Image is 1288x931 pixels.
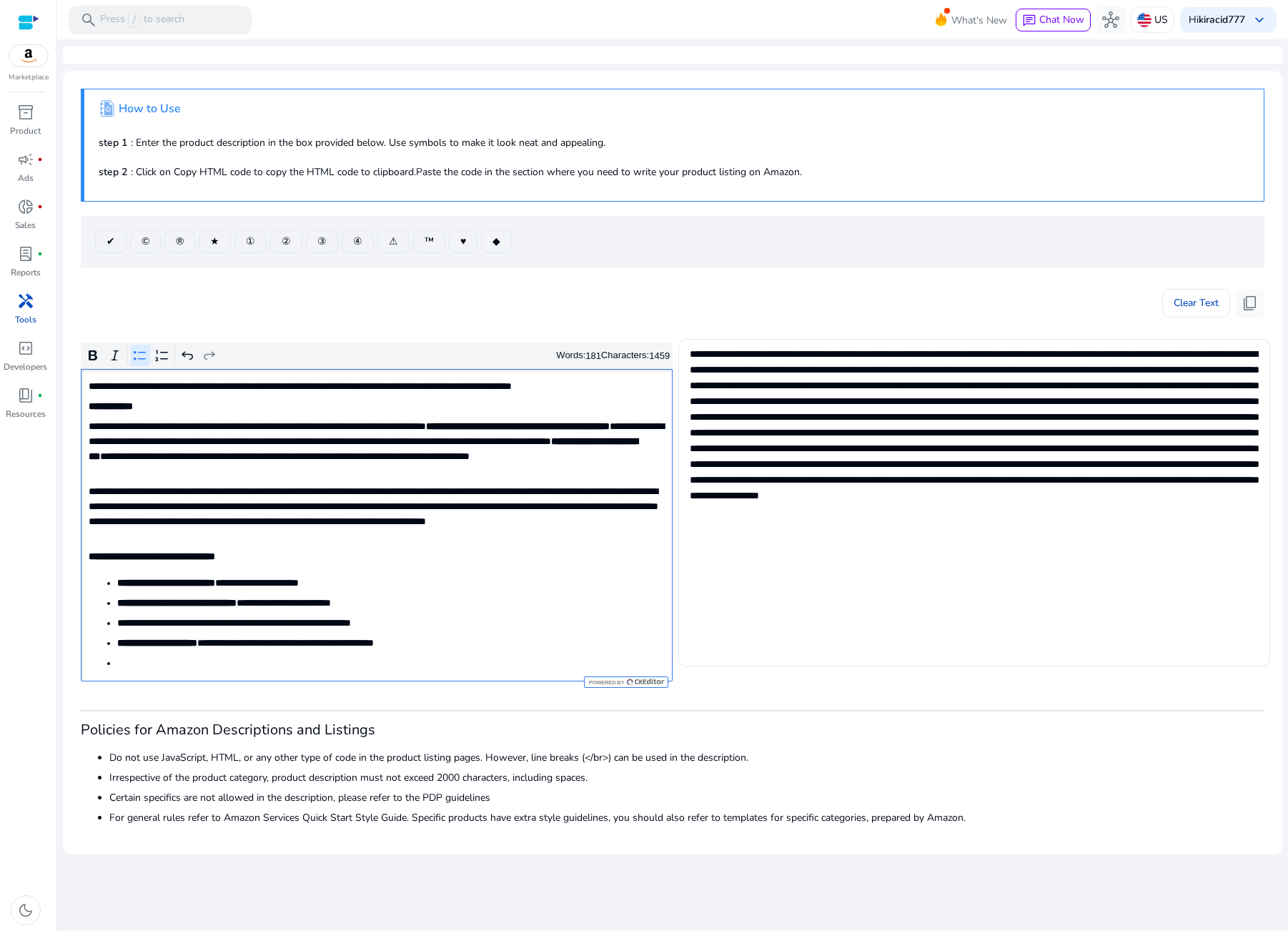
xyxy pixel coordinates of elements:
button: ® [164,230,195,253]
span: dark_mode [17,902,34,919]
li: Irrespective of the product category, product description must not exceed 2000 characters, includ... [109,770,1264,785]
img: us.svg [1137,13,1151,27]
button: ③ [306,230,338,253]
b: kiracid777 [1199,13,1245,26]
span: ✔ [106,234,115,249]
span: fiber_manual_record [37,204,43,210]
h4: How to Use [119,102,181,116]
span: ® [176,234,184,249]
span: keyboard_arrow_down [1251,11,1268,29]
p: : Click on Copy HTML code to copy the HTML code to clipboard.Paste the code in the section where ... [99,164,1249,179]
img: amazon.svg [9,45,48,66]
p: Reports [11,266,41,279]
span: What's New [951,8,1007,33]
label: 181 [585,350,601,361]
p: Press to search [100,12,184,28]
span: ③ [317,234,327,249]
span: donut_small [17,198,34,215]
label: 1459 [649,350,670,361]
span: Chat Now [1039,13,1084,26]
span: campaign [17,151,34,168]
button: content_copy [1236,289,1264,317]
p: : Enter the product description in the box provided below. Use symbols to make it look neat and a... [99,135,1249,150]
span: © [142,234,149,249]
span: inventory_2 [17,104,34,121]
button: ⚠ [377,230,410,253]
button: ★ [199,230,231,253]
span: ① [246,234,255,249]
button: hub [1096,6,1125,34]
p: US [1154,7,1168,32]
p: Sales [15,219,36,232]
p: Hi [1189,15,1245,25]
button: ♥ [449,230,477,253]
span: ② [282,234,291,249]
span: ④ [353,234,362,249]
button: ① [234,230,267,253]
li: Certain specifics are not allowed in the description, please refer to the PDP guidelines [109,790,1264,805]
span: hub [1102,11,1119,29]
span: ◆ [492,234,500,249]
b: step 1 [99,136,127,149]
p: Developers [4,360,47,373]
button: ② [270,230,302,253]
span: fiber_manual_record [37,157,43,162]
span: book_4 [17,387,34,404]
p: Product [10,124,41,137]
span: lab_profile [17,245,34,262]
button: ◆ [481,230,512,253]
span: content_copy [1242,295,1259,312]
span: Powered by [588,679,624,686]
button: Clear Text [1162,289,1230,317]
span: fiber_manual_record [37,393,43,398]
span: search [80,11,97,29]
button: © [130,230,161,253]
span: ™ [425,234,434,249]
span: / [128,12,141,28]
h3: Policies for Amazon Descriptions and Listings [81,721,1264,739]
p: Tools [15,313,36,326]
p: Resources [6,408,46,420]
span: ★ [210,234,219,249]
b: step 2 [99,165,127,179]
button: chatChat Now [1016,9,1091,31]
button: ™ [413,230,445,253]
p: Ads [18,172,34,184]
span: Clear Text [1174,289,1219,317]
button: ④ [342,230,374,253]
p: Marketplace [9,72,49,83]
span: fiber_manual_record [37,251,43,257]
div: Rich Text Editor. Editing area: main. Press Alt+0 for help. [81,369,673,681]
span: ⚠ [389,234,398,249]
li: For general rules refer to Amazon Services Quick Start Style Guide. Specific products have extra ... [109,810,1264,825]
span: code_blocks [17,340,34,357]
div: Words: Characters: [556,347,670,365]
li: Do not use JavaScript, HTML, or any other type of code in the product listing pages. However, lin... [109,750,1264,765]
span: chat [1022,14,1036,28]
button: ✔ [95,230,127,253]
span: ♥ [460,234,466,249]
div: Editor toolbar [81,343,673,370]
span: handyman [17,292,34,310]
